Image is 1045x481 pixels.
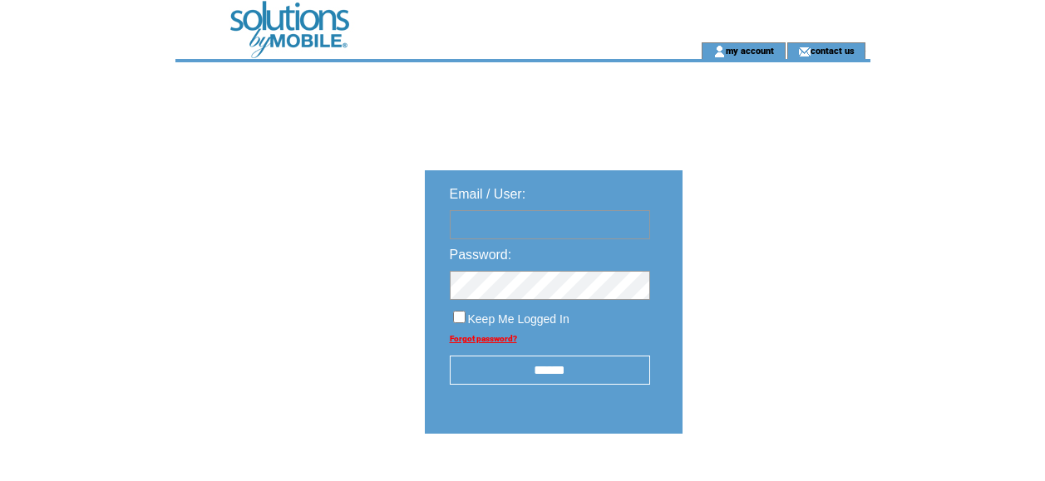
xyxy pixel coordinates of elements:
a: my account [726,45,774,56]
img: account_icon.gif [713,45,726,58]
img: contact_us_icon.gif [798,45,811,58]
a: Forgot password? [450,334,517,343]
span: Email / User: [450,187,526,201]
span: Password: [450,248,512,262]
a: contact us [811,45,855,56]
span: Keep Me Logged In [468,312,569,326]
